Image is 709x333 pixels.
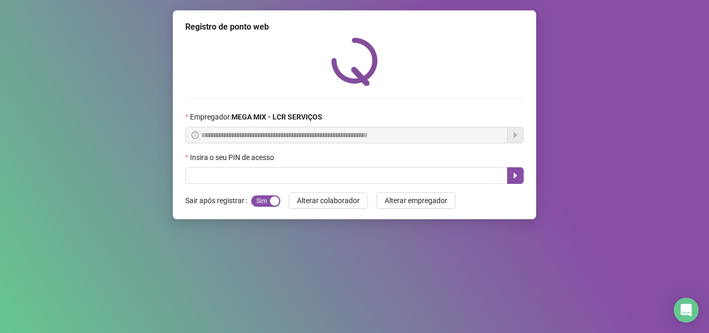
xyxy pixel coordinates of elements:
[376,192,456,209] button: Alterar empregador
[331,37,378,86] img: QRPoint
[185,152,281,163] label: Insira o seu PIN de acesso
[190,111,322,123] span: Empregador :
[385,195,447,206] span: Alterar empregador
[674,298,699,323] div: Open Intercom Messenger
[192,131,199,139] span: info-circle
[231,113,322,121] strong: MEGA MIX - LCR SERVIÇOS
[185,21,524,33] div: Registro de ponto web
[289,192,368,209] button: Alterar colaborador
[185,192,251,209] label: Sair após registrar
[511,171,520,180] span: caret-right
[297,195,360,206] span: Alterar colaborador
